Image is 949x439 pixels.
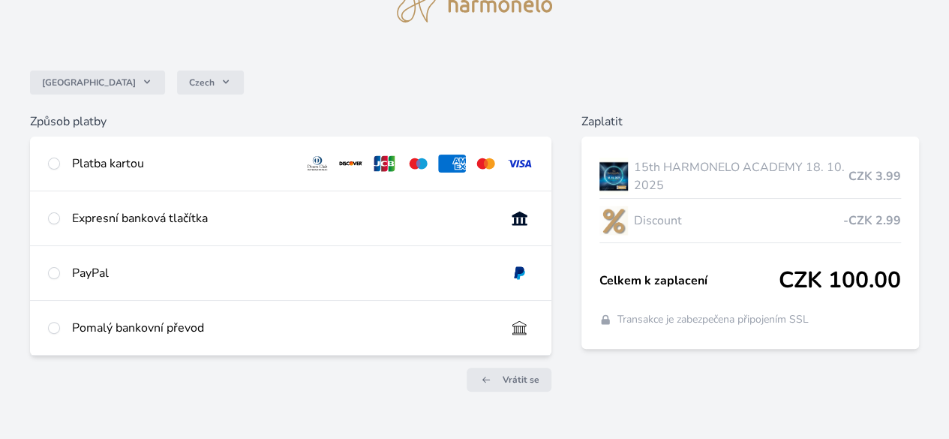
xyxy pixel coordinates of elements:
[438,155,466,173] img: amex.svg
[779,267,901,294] span: CZK 100.00
[30,113,551,131] h6: Způsob platby
[506,319,533,337] img: bankTransfer_IBAN.svg
[581,113,919,131] h6: Zaplatit
[503,374,539,386] span: Vrátit se
[634,158,848,194] span: 15th HARMONELO ACADEMY 18. 10. 2025
[634,212,843,230] span: Discount
[337,155,365,173] img: discover.svg
[42,77,136,89] span: [GEOGRAPHIC_DATA]
[506,264,533,282] img: paypal.svg
[506,155,533,173] img: visa.svg
[599,158,628,195] img: AKADEMIE_2025_virtual_1080x1080_ticket-lo.jpg
[72,209,494,227] div: Expresní banková tlačítka
[72,319,494,337] div: Pomalý bankovní převod
[617,312,809,327] span: Transakce je zabezpečena připojením SSL
[404,155,432,173] img: maestro.svg
[599,202,628,239] img: discount-lo.png
[472,155,500,173] img: mc.svg
[599,272,779,290] span: Celkem k zaplacení
[371,155,398,173] img: jcb.svg
[177,71,244,95] button: Czech
[848,167,901,185] span: CZK 3.99
[30,71,165,95] button: [GEOGRAPHIC_DATA]
[506,209,533,227] img: onlineBanking_CZ.svg
[843,212,901,230] span: -CZK 2.99
[304,155,332,173] img: diners.svg
[467,368,551,392] a: Vrátit se
[72,264,494,282] div: PayPal
[189,77,215,89] span: Czech
[72,155,292,173] div: Platba kartou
